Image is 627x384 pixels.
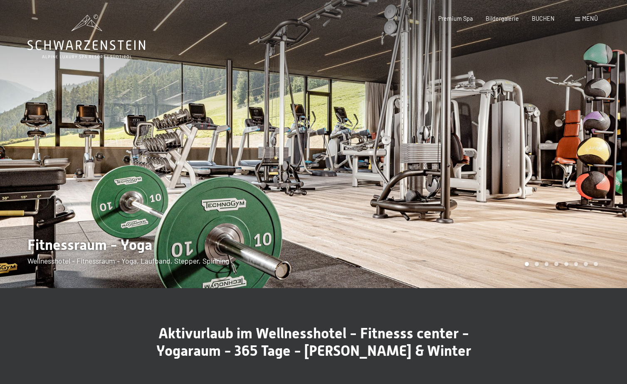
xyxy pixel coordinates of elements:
a: BUCHEN [532,15,555,22]
div: Carousel Page 1 (Current Slide) [525,262,529,266]
div: Carousel Page 6 [574,262,578,266]
a: Premium Spa [438,15,473,22]
div: Carousel Page 3 [545,262,549,266]
div: Carousel Pagination [522,262,597,266]
span: Menü [582,15,598,22]
span: Aktivurlaub im Wellnesshotel - Fitnesss center - Yogaraum - 365 Tage - [PERSON_NAME] & Winter [156,325,471,359]
div: Carousel Page 2 [535,262,539,266]
a: Bildergalerie [486,15,519,22]
div: Carousel Page 4 [554,262,558,266]
div: Carousel Page 5 [564,262,568,266]
div: Carousel Page 8 [594,262,598,266]
div: Carousel Page 7 [584,262,588,266]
